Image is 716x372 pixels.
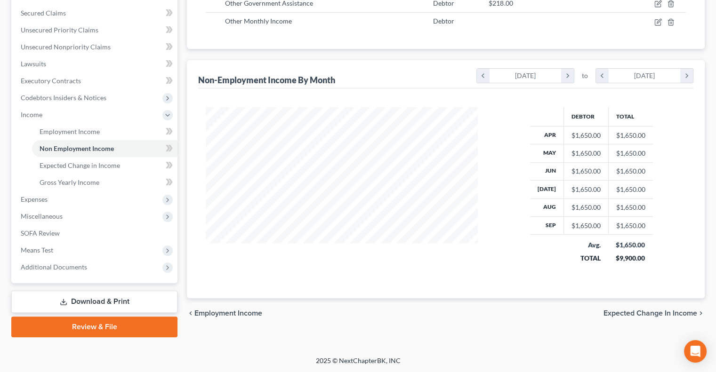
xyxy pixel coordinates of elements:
a: Expected Change in Income [32,157,177,174]
div: TOTAL [571,253,601,263]
th: May [530,144,564,162]
i: chevron_right [680,69,693,83]
a: Gross Yearly Income [32,174,177,191]
span: Non Employment Income [40,144,114,152]
span: Additional Documents [21,263,87,271]
i: chevron_right [697,309,705,317]
th: Jun [530,162,564,180]
th: Sep [530,217,564,235]
span: Codebtors Insiders & Notices [21,94,106,102]
div: $1,650.00 [571,203,601,212]
a: Unsecured Priority Claims [13,22,177,39]
i: chevron_left [477,69,490,83]
span: Means Test [21,246,53,254]
span: Expenses [21,195,48,203]
td: $1,650.00 [608,126,653,144]
th: Apr [530,126,564,144]
button: chevron_left Employment Income [187,309,262,317]
span: Gross Yearly Income [40,178,99,186]
div: [DATE] [609,69,681,83]
a: Employment Income [32,123,177,140]
div: $1,650.00 [616,240,645,250]
span: Secured Claims [21,9,66,17]
span: Executory Contracts [21,77,81,85]
div: $1,650.00 [571,185,601,194]
span: Unsecured Nonpriority Claims [21,43,111,51]
span: Employment Income [194,309,262,317]
div: Open Intercom Messenger [684,340,707,363]
div: Non-Employment Income By Month [198,74,335,86]
span: Unsecured Priority Claims [21,26,98,34]
span: Employment Income [40,127,100,135]
span: Lawsuits [21,60,46,68]
div: [DATE] [490,69,562,83]
th: [DATE] [530,181,564,198]
a: Executory Contracts [13,72,177,89]
div: Avg. [571,240,601,250]
i: chevron_left [187,309,194,317]
th: Debtor [563,107,608,126]
span: Expected Change in Income [603,309,697,317]
a: Lawsuits [13,55,177,72]
div: $1,650.00 [571,221,601,230]
span: Debtor [433,17,454,25]
a: SOFA Review [13,225,177,242]
i: chevron_right [561,69,574,83]
div: $1,650.00 [571,149,601,158]
span: Expected Change in Income [40,161,120,169]
a: Review & File [11,317,177,337]
td: $1,650.00 [608,198,653,216]
td: $1,650.00 [608,217,653,235]
span: to [582,71,588,80]
td: $1,650.00 [608,144,653,162]
button: Expected Change in Income chevron_right [603,309,705,317]
span: Miscellaneous [21,212,63,220]
div: $1,650.00 [571,166,601,176]
a: Secured Claims [13,5,177,22]
th: Aug [530,198,564,216]
span: Income [21,111,42,119]
span: Other Monthly Income [225,17,292,25]
a: Unsecured Nonpriority Claims [13,39,177,55]
div: $1,650.00 [571,131,601,140]
th: Total [608,107,653,126]
i: chevron_left [596,69,609,83]
a: Download & Print [11,291,177,313]
div: $9,900.00 [616,253,645,263]
span: SOFA Review [21,229,60,237]
td: $1,650.00 [608,181,653,198]
a: Non Employment Income [32,140,177,157]
td: $1,650.00 [608,162,653,180]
